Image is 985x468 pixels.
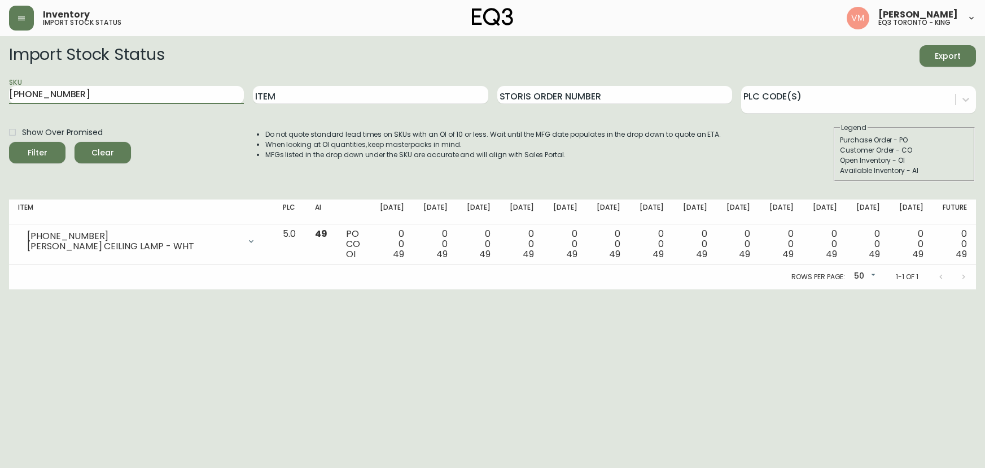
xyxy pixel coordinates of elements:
[878,19,951,26] h5: eq3 toronto - king
[274,200,305,224] th: PLC
[422,229,448,259] div: 0 0
[346,248,356,261] span: OI
[912,248,923,261] span: 49
[552,229,577,259] div: 0 0
[716,200,760,224] th: [DATE]
[500,200,543,224] th: [DATE]
[840,145,969,155] div: Customer Order - CO
[850,267,878,286] div: 50
[889,200,933,224] th: [DATE]
[840,166,969,176] div: Available Inventory - AI
[638,229,664,259] div: 0 0
[696,248,707,261] span: 49
[265,129,721,140] li: Do not quote standard lead times on SKUs with an OI of 10 or less. Wait until the MFG date popula...
[472,8,514,26] img: logo
[479,248,491,261] span: 49
[370,200,413,224] th: [DATE]
[929,49,967,63] span: Export
[523,248,534,261] span: 49
[791,272,845,282] p: Rows per page:
[543,200,586,224] th: [DATE]
[920,45,976,67] button: Export
[629,200,673,224] th: [DATE]
[9,45,164,67] h2: Import Stock Status
[27,231,240,241] div: [PHONE_NUMBER]
[379,229,404,259] div: 0 0
[18,229,265,254] div: [PHONE_NUMBER][PERSON_NAME] CEILING LAMP - WHT
[436,248,448,261] span: 49
[265,150,721,160] li: MFGs listed in the drop down under the SKU are accurate and will align with Sales Portal.
[306,200,337,224] th: AI
[855,229,881,259] div: 0 0
[759,200,803,224] th: [DATE]
[782,248,794,261] span: 49
[826,248,837,261] span: 49
[413,200,457,224] th: [DATE]
[9,142,65,163] button: Filter
[28,146,47,160] div: Filter
[84,146,122,160] span: Clear
[586,200,630,224] th: [DATE]
[457,200,500,224] th: [DATE]
[869,248,880,261] span: 49
[956,248,967,261] span: 49
[75,142,131,163] button: Clear
[43,19,121,26] h5: import stock status
[43,10,90,19] span: Inventory
[812,229,837,259] div: 0 0
[898,229,923,259] div: 0 0
[840,155,969,166] div: Open Inventory - OI
[274,224,305,265] td: 5.0
[566,248,577,261] span: 49
[840,123,868,133] legend: Legend
[768,229,794,259] div: 0 0
[725,229,751,259] div: 0 0
[803,200,846,224] th: [DATE]
[22,127,103,138] span: Show Over Promised
[739,248,750,261] span: 49
[942,229,967,259] div: 0 0
[896,272,918,282] p: 1-1 of 1
[509,229,534,259] div: 0 0
[393,248,404,261] span: 49
[933,200,976,224] th: Future
[315,227,327,240] span: 49
[847,7,869,29] img: 0f63483a436850f3a2e29d5ab35f16df
[466,229,491,259] div: 0 0
[346,229,361,259] div: PO CO
[27,241,240,252] div: [PERSON_NAME] CEILING LAMP - WHT
[265,140,721,150] li: When looking at OI quantities, keep masterpacks in mind.
[878,10,958,19] span: [PERSON_NAME]
[596,229,621,259] div: 0 0
[653,248,664,261] span: 49
[9,200,274,224] th: Item
[609,248,620,261] span: 49
[673,200,716,224] th: [DATE]
[840,135,969,145] div: Purchase Order - PO
[846,200,890,224] th: [DATE]
[682,229,707,259] div: 0 0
